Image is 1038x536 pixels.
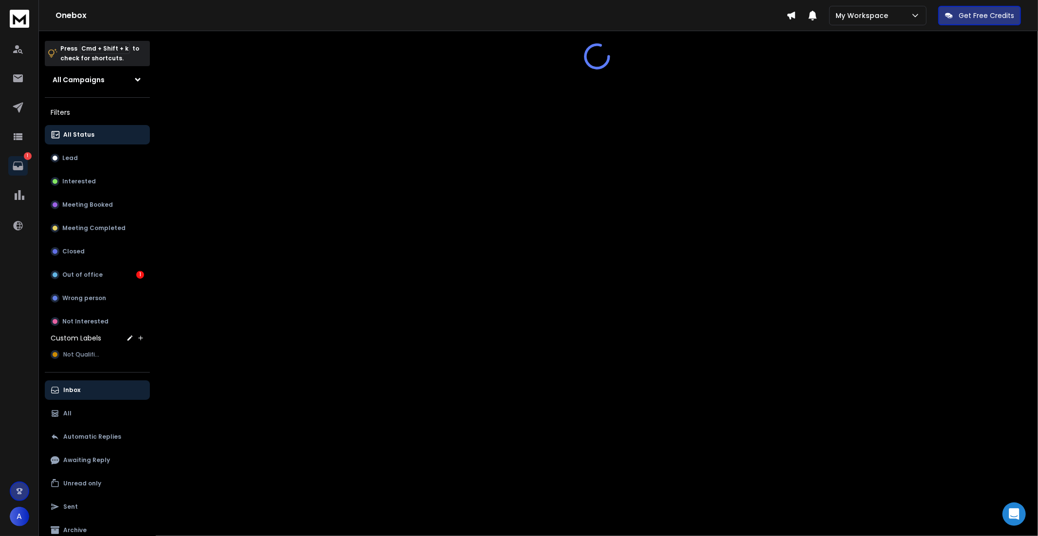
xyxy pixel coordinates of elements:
button: Wrong person [45,288,150,308]
p: Sent [63,503,78,511]
p: Press to check for shortcuts. [60,44,139,63]
h1: All Campaigns [53,75,105,85]
p: Unread only [63,480,101,487]
p: Closed [62,248,85,255]
button: Automatic Replies [45,427,150,447]
button: Meeting Completed [45,218,150,238]
button: Lead [45,148,150,168]
a: 1 [8,156,28,176]
button: Interested [45,172,150,191]
p: Not Interested [62,318,109,325]
p: Meeting Completed [62,224,126,232]
button: Awaiting Reply [45,450,150,470]
p: My Workspace [836,11,892,20]
p: Interested [62,178,96,185]
button: All [45,404,150,423]
button: Closed [45,242,150,261]
p: 1 [24,152,32,160]
span: Cmd + Shift + k [80,43,130,54]
div: Open Intercom Messenger [1002,502,1026,526]
h1: Onebox [55,10,786,21]
p: All Status [63,131,94,139]
button: Not Qualified [45,345,150,364]
button: Not Interested [45,312,150,331]
h3: Custom Labels [51,333,101,343]
p: Automatic Replies [63,433,121,441]
p: Archive [63,526,87,534]
p: Get Free Credits [959,11,1014,20]
button: Get Free Credits [938,6,1021,25]
button: Inbox [45,380,150,400]
p: Meeting Booked [62,201,113,209]
button: A [10,507,29,526]
button: Sent [45,497,150,517]
button: All Campaigns [45,70,150,89]
img: logo [10,10,29,28]
button: All Status [45,125,150,144]
button: Unread only [45,474,150,493]
p: Out of office [62,271,103,279]
p: Inbox [63,386,80,394]
p: Awaiting Reply [63,456,110,464]
h3: Filters [45,106,150,119]
button: Out of office1 [45,265,150,285]
p: Lead [62,154,78,162]
p: All [63,410,72,417]
button: Meeting Booked [45,195,150,214]
span: Not Qualified [63,351,103,358]
div: 1 [136,271,144,279]
p: Wrong person [62,294,106,302]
